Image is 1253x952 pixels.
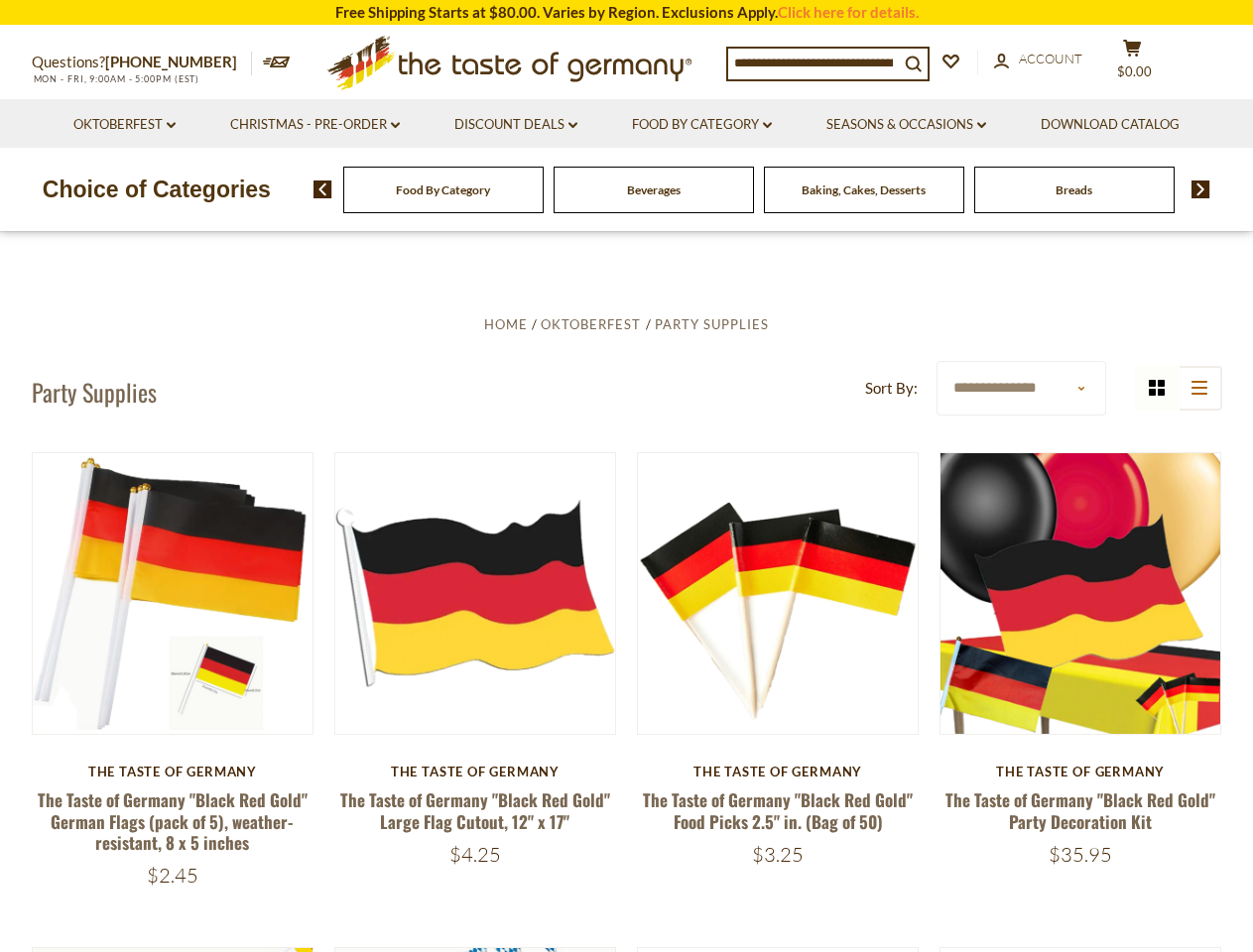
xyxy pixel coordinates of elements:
img: previous arrow [313,180,332,198]
a: The Taste of Germany "Black Red Gold" Food Picks 2.5" in. (Bag of 50) [643,787,913,833]
img: next arrow [1191,180,1210,198]
span: $35.95 [1049,842,1112,867]
img: The Taste of Germany "Black Red Gold" Party Decoration Kit [940,453,1221,734]
a: Beverages [627,182,681,197]
a: Breads [1056,182,1092,197]
span: $4.25 [449,842,501,867]
a: Click here for details. [778,3,919,21]
a: Discount Deals [454,114,577,136]
span: $2.45 [147,863,198,888]
span: Account [1019,51,1082,66]
a: Oktoberfest [73,114,176,136]
img: The Taste of Germany "Black Red Gold" Large Flag Cutout, 12" x 17" [335,453,616,734]
div: The Taste of Germany [334,764,617,779]
p: Questions? [32,50,252,75]
a: The Taste of Germany "Black Red Gold" German Flags (pack of 5), weather-resistant, 8 x 5 inches [38,787,308,855]
a: Food By Category [632,114,772,136]
a: Christmas - PRE-ORDER [230,114,400,136]
div: The Taste of Germany [637,764,920,779]
h1: Party Supplies [32,377,157,407]
a: Baking, Cakes, Desserts [802,182,926,197]
span: $0.00 [1117,63,1152,79]
a: The Taste of Germany "Black Red Gold" Large Flag Cutout, 12" x 17" [340,787,610,833]
button: $0.00 [1103,39,1163,88]
a: Seasons & Occasions [826,114,986,136]
a: Food By Category [396,182,490,197]
div: The Taste of Germany [32,764,314,779]
span: MON - FRI, 9:00AM - 5:00PM (EST) [32,73,200,84]
a: Download Catalog [1041,114,1180,136]
a: Oktoberfest [541,316,641,332]
a: Home [484,316,528,332]
img: The Taste of Germany "Black Red Gold" Food Picks 2.5" in. (Bag of 50) [638,453,919,734]
a: The Taste of Germany "Black Red Gold" Party Decoration Kit [945,787,1215,833]
a: [PHONE_NUMBER] [105,53,237,70]
a: Account [994,49,1082,70]
img: The Taste of Germany "Black Red Gold" German Flags (pack of 5), weather-resistant, 8 x 5 inches [33,453,313,734]
a: Party Supplies [655,316,769,332]
label: Sort By: [865,376,918,401]
div: The Taste of Germany [940,764,1222,779]
span: $3.25 [752,842,804,867]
